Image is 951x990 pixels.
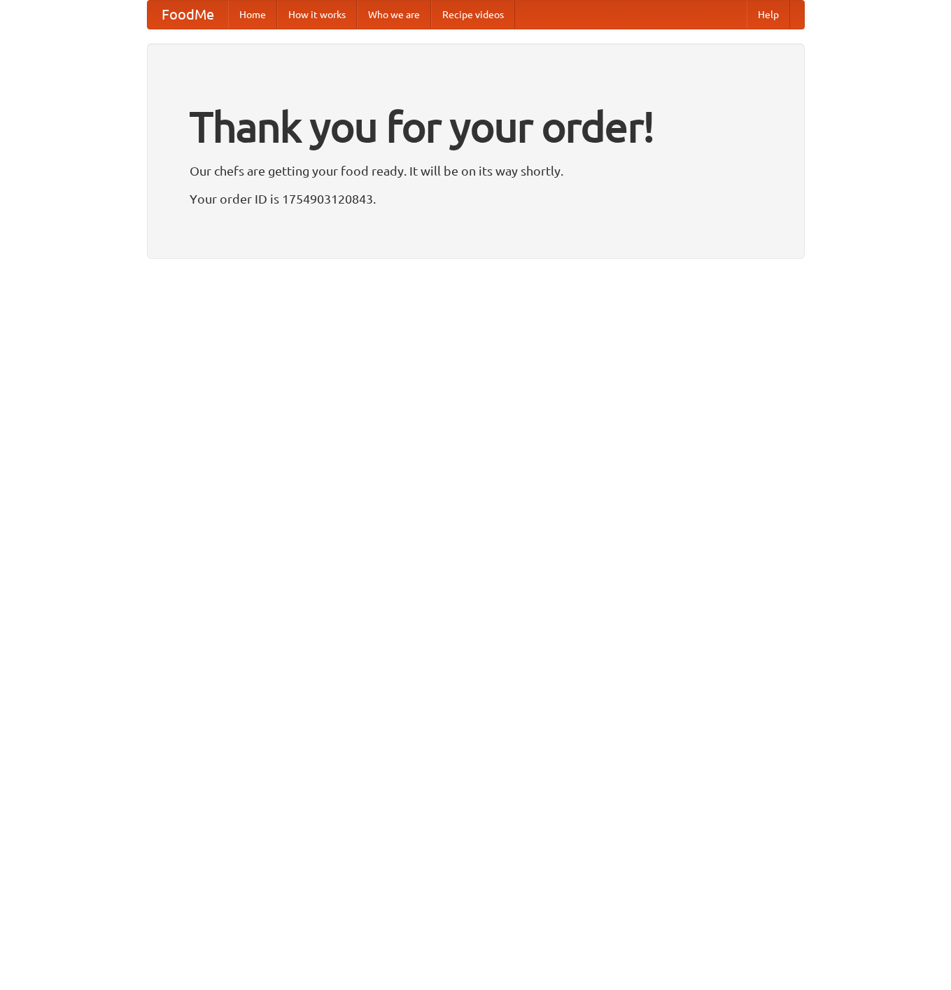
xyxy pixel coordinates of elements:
p: Your order ID is 1754903120843. [190,188,762,209]
a: Who we are [357,1,431,29]
p: Our chefs are getting your food ready. It will be on its way shortly. [190,160,762,181]
a: Home [228,1,277,29]
a: How it works [277,1,357,29]
h1: Thank you for your order! [190,93,762,160]
a: Recipe videos [431,1,515,29]
a: FoodMe [148,1,228,29]
a: Help [747,1,790,29]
